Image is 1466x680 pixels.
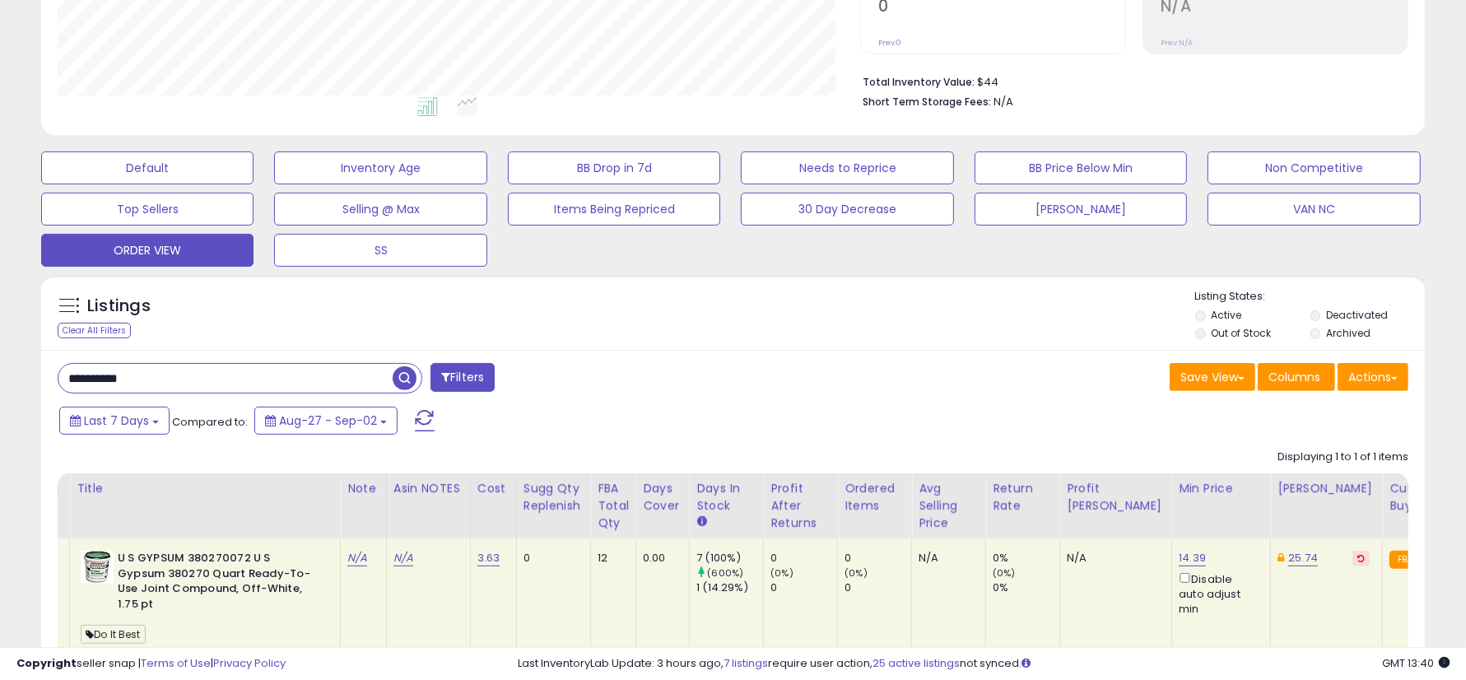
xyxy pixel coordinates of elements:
label: Archived [1326,326,1371,340]
button: Actions [1338,363,1408,391]
div: seller snap | | [16,656,286,672]
b: Total Inventory Value: [863,75,975,89]
button: Top Sellers [41,193,254,226]
li: $44 [863,71,1396,91]
small: (0%) [770,566,794,580]
button: BB Price Below Min [975,151,1187,184]
a: N/A [393,550,413,566]
span: Columns [1268,369,1320,385]
div: 0 [524,551,579,566]
button: [PERSON_NAME] [975,193,1187,226]
button: BB Drop in 7d [508,151,720,184]
div: Asin NOTES [393,480,463,497]
a: 7 listings [724,655,768,671]
label: Out of Stock [1211,326,1271,340]
span: 2025-09-10 13:40 GMT [1382,655,1450,671]
label: Active [1211,308,1241,322]
b: U S GYPSUM 380270072 U S Gypsum 380270 Quart Ready-To-Use Joint Compound, Off-White, 1.75 pt [118,551,318,616]
span: Do It Best [81,625,146,644]
div: Days In Stock [696,480,756,515]
button: Columns [1258,363,1335,391]
span: Last 7 Days [84,412,149,429]
div: 0.00 [643,551,677,566]
a: Terms of Use [141,655,211,671]
small: (600%) [707,566,743,580]
a: 3.63 [477,550,500,566]
button: ORDER VIEW [41,234,254,267]
div: Profit [PERSON_NAME] [1067,480,1165,515]
button: Filters [430,363,495,392]
a: 25 active listings [873,655,960,671]
div: Disable auto adjust min [1179,570,1258,617]
div: Days Cover [643,480,682,515]
small: FBA [1389,551,1420,569]
button: Selling @ Max [274,193,486,226]
a: Privacy Policy [213,655,286,671]
div: Last InventoryLab Update: 3 hours ago, require user action, not synced. [518,656,1450,672]
div: 0 [770,580,837,595]
button: Aug-27 - Sep-02 [254,407,398,435]
strong: Copyright [16,655,77,671]
button: Default [41,151,254,184]
div: 0% [993,551,1059,566]
div: 1 (14.29%) [696,580,763,595]
a: 25.74 [1288,550,1318,566]
div: Min Price [1179,480,1264,497]
div: Title [77,480,333,497]
div: Note [347,480,379,497]
div: Avg Selling Price [919,480,979,532]
button: SS [274,234,486,267]
div: FBA Total Qty [598,480,629,532]
button: VAN NC [1208,193,1420,226]
div: Clear All Filters [58,323,131,338]
p: Listing States: [1195,289,1425,305]
small: Prev: N/A [1161,38,1193,48]
button: Save View [1170,363,1255,391]
div: 7 (100%) [696,551,763,566]
div: 0 [845,551,911,566]
img: 41AD7lmrDYL._SL40_.jpg [81,551,114,584]
button: Non Competitive [1208,151,1420,184]
div: 0 [770,551,837,566]
div: 0% [993,580,1059,595]
b: Short Term Storage Fees: [863,95,991,109]
div: 12 [598,551,623,566]
div: [PERSON_NAME] [1278,480,1375,497]
button: Items Being Repriced [508,193,720,226]
button: Inventory Age [274,151,486,184]
div: N/A [919,551,973,566]
div: N/A [1067,551,1159,566]
th: CSV column name: cust_attr_1_ Asin NOTES [386,473,470,538]
div: Cost [477,480,510,497]
div: Displaying 1 to 1 of 1 items [1278,449,1408,465]
div: 0 [845,580,911,595]
button: 30 Day Decrease [741,193,953,226]
th: Please note that this number is a calculation based on your required days of coverage and your ve... [516,473,591,538]
span: N/A [994,94,1013,109]
div: Ordered Items [845,480,905,515]
label: Deactivated [1326,308,1388,322]
a: N/A [347,550,367,566]
span: Compared to: [172,414,248,430]
div: Sugg Qty Replenish [524,480,584,515]
small: (0%) [845,566,868,580]
h5: Listings [87,295,151,318]
small: Days In Stock. [696,515,706,529]
div: Profit After Returns [770,480,831,532]
div: Return Rate [993,480,1053,515]
button: Last 7 Days [59,407,170,435]
button: Needs to Reprice [741,151,953,184]
small: Prev: 0 [878,38,901,48]
a: 14.39 [1179,550,1206,566]
small: (0%) [993,566,1016,580]
span: Aug-27 - Sep-02 [279,412,377,429]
